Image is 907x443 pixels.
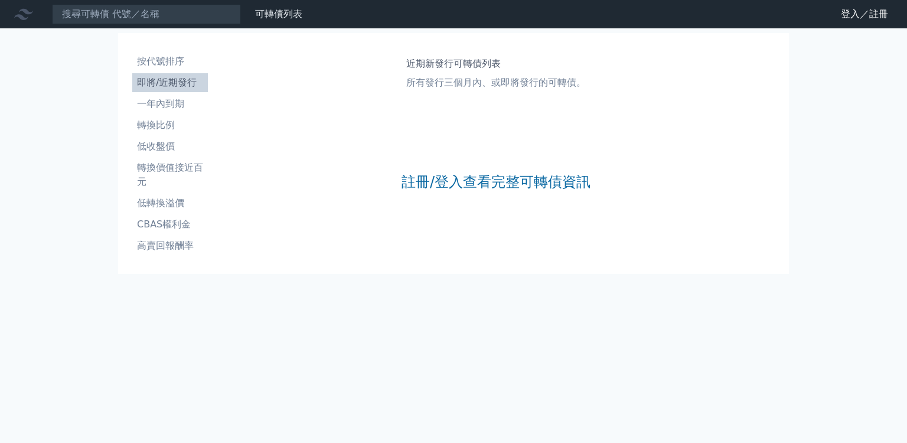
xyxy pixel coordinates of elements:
[132,196,208,210] li: 低轉換溢價
[132,215,208,234] a: CBAS權利金
[132,118,208,132] li: 轉換比例
[132,54,208,69] li: 按代號排序
[132,116,208,135] a: 轉換比例
[132,194,208,213] a: 低轉換溢價
[132,139,208,154] li: 低收盤價
[132,236,208,255] a: 高賣回報酬率
[132,52,208,71] a: 按代號排序
[132,73,208,92] a: 即將/近期發行
[52,4,241,24] input: 搜尋可轉債 代號／名稱
[132,137,208,156] a: 低收盤價
[132,217,208,232] li: CBAS權利金
[255,8,302,19] a: 可轉債列表
[132,161,208,189] li: 轉換價值接近百元
[831,5,898,24] a: 登入／註冊
[132,97,208,111] li: 一年內到期
[406,76,586,90] p: 所有發行三個月內、或即將發行的可轉債。
[406,57,586,71] h1: 近期新發行可轉債列表
[132,76,208,90] li: 即將/近期發行
[132,158,208,191] a: 轉換價值接近百元
[402,172,590,191] a: 註冊/登入查看完整可轉債資訊
[132,239,208,253] li: 高賣回報酬率
[132,95,208,113] a: 一年內到期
